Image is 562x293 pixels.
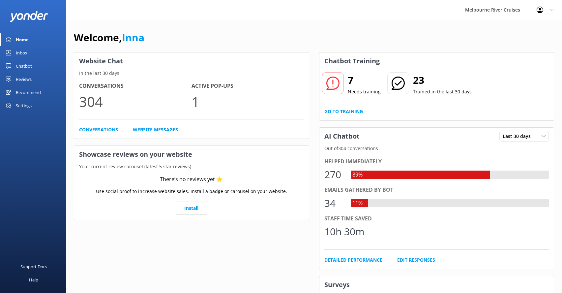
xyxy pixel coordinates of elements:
div: Help [29,273,38,286]
a: Inna [122,31,144,44]
div: Helped immediately [324,157,549,166]
a: Website Messages [133,126,178,133]
p: In the last 30 days [74,70,309,77]
h3: Website Chat [74,52,309,70]
h1: Welcome, [74,30,144,46]
div: Home [16,33,29,46]
div: Recommend [16,86,41,99]
span: Last 30 days [503,133,535,140]
div: There’s no reviews yet ⭐ [160,175,223,184]
h2: 23 [413,72,472,88]
div: Settings [16,99,32,112]
h3: AI Chatbot [319,128,365,145]
p: Out of 304 conversations [319,145,554,152]
h4: Active Pop-ups [192,82,304,90]
div: Reviews [16,73,32,86]
h3: Showcase reviews on your website [74,146,309,163]
p: Your current review carousel (latest 5 star reviews) [74,163,309,170]
div: Emails gathered by bot [324,186,549,194]
div: 89% [351,171,364,179]
div: 34 [324,195,344,211]
p: Needs training [348,88,381,95]
div: Inbox [16,46,27,59]
h3: Chatbot Training [319,52,385,70]
a: Go to Training [324,108,363,115]
p: 1 [192,90,304,113]
div: Support Docs [20,260,47,273]
div: 10h 30m [324,224,365,240]
a: Detailed Performance [324,256,382,264]
div: Chatbot [16,59,32,73]
div: 11% [351,199,364,208]
a: Conversations [79,126,118,133]
p: Use social proof to increase website sales. Install a badge or carousel on your website. [96,188,287,195]
a: Edit Responses [397,256,435,264]
h2: 7 [348,72,381,88]
a: Install [176,202,207,215]
div: Staff time saved [324,214,549,223]
img: yonder-white-logo.png [10,11,48,22]
p: Trained in the last 30 days [413,88,472,95]
h4: Conversations [79,82,192,90]
p: 304 [79,90,192,113]
div: 270 [324,167,344,182]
